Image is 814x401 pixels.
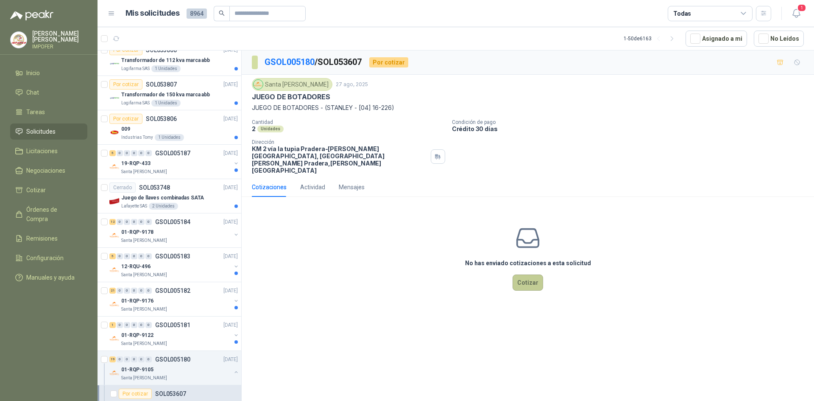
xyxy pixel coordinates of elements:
span: 8964 [187,8,207,19]
div: 0 [117,253,123,259]
p: [DATE] [223,321,238,329]
div: Todas [673,9,691,18]
a: CerradoSOL053748[DATE] Company LogoJuego de llaves combinadas SATALafayette SAS2 Unidades [98,179,241,213]
a: Por cotizarSOL053807[DATE] Company LogoTransformador de 150 kva marca abbLogifarma SAS1 Unidades [98,76,241,110]
p: 2 [252,125,256,132]
span: Manuales y ayuda [26,273,75,282]
div: 0 [138,322,145,328]
img: Company Logo [109,162,120,172]
p: Industrias Tomy [121,134,153,141]
div: 0 [131,322,137,328]
img: Company Logo [109,299,120,309]
div: 12 [109,219,116,225]
div: 0 [124,219,130,225]
button: 1 [789,6,804,21]
p: [DATE] [223,252,238,261]
p: 19-RQP-433 [121,160,151,168]
p: Transformador de 150 kva marca abb [121,91,210,99]
div: Por cotizar [109,114,142,124]
a: Órdenes de Compra [10,202,87,227]
a: Solicitudes [10,123,87,140]
div: 5 [109,150,116,156]
span: Remisiones [26,234,58,243]
span: Solicitudes [26,127,56,136]
div: 1 - 50 de 6163 [624,32,679,45]
p: KM 2 vía la tupia Pradera-[PERSON_NAME][GEOGRAPHIC_DATA], [GEOGRAPHIC_DATA][PERSON_NAME] Pradera ... [252,145,427,174]
div: 0 [124,288,130,294]
div: 0 [138,288,145,294]
span: Chat [26,88,39,97]
p: 01-RQP-9122 [121,331,153,339]
p: Santa [PERSON_NAME] [121,168,167,175]
img: Logo peakr [10,10,53,20]
a: Configuración [10,250,87,266]
p: IMPOFER [32,44,87,49]
div: 0 [131,150,137,156]
span: Tareas [26,107,45,117]
img: Company Logo [109,59,120,69]
p: [DATE] [223,287,238,295]
div: 21 [109,288,116,294]
div: 0 [138,356,145,362]
span: Configuración [26,253,64,263]
img: Company Logo [109,230,120,241]
button: Cotizar [513,275,543,291]
div: Unidades [257,126,284,132]
div: 0 [138,219,145,225]
div: Por cotizar [119,389,152,399]
div: 0 [124,150,130,156]
span: Negociaciones [26,166,65,175]
img: Company Logo [11,32,27,48]
a: Por cotizarSOL053806[DATE] Company Logo009Industrias Tomy1 Unidades [98,110,241,145]
img: Company Logo [254,80,263,89]
div: 0 [145,322,152,328]
div: 0 [138,253,145,259]
p: SOL053748 [139,185,170,191]
p: Dirección [252,139,427,145]
p: [DATE] [223,218,238,226]
a: Negociaciones [10,163,87,179]
p: SOL053806 [146,116,177,122]
div: 0 [117,288,123,294]
a: 19 0 0 0 0 0 GSOL005180[DATE] Company Logo01-RQP-9105Santa [PERSON_NAME] [109,354,240,381]
p: 12-RQU-496 [121,263,151,271]
p: SOL053808 [146,47,177,53]
p: Lafayette SAS [121,203,147,210]
p: Condición de pago [452,119,811,125]
img: Company Logo [109,93,120,103]
img: Company Logo [109,127,120,137]
p: Santa [PERSON_NAME] [121,272,167,278]
div: 1 Unidades [151,100,181,107]
p: Crédito 30 días [452,125,811,132]
p: 01-RQP-9178 [121,228,153,236]
div: Mensajes [339,182,365,192]
p: Santa [PERSON_NAME] [121,340,167,347]
div: 0 [145,288,152,294]
a: Tareas [10,104,87,120]
div: 5 [109,253,116,259]
a: 1 0 0 0 0 0 GSOL005181[DATE] Company Logo01-RQP-9122Santa [PERSON_NAME] [109,320,240,347]
div: 0 [131,356,137,362]
img: Company Logo [109,196,120,206]
span: Órdenes de Compra [26,205,79,224]
a: Por cotizarSOL053808[DATE] Company LogoTransformador de 112 kva marca abbLogifarma SAS1 Unidades [98,42,241,76]
p: [DATE] [223,149,238,157]
span: 1 [797,4,806,12]
div: Por cotizar [369,57,408,67]
p: GSOL005184 [155,219,190,225]
a: Licitaciones [10,143,87,159]
div: 0 [145,150,152,156]
p: [DATE] [223,184,238,192]
div: 1 Unidades [151,65,181,72]
p: 01-RQP-9176 [121,297,153,305]
a: Manuales y ayuda [10,269,87,286]
a: Cotizar [10,182,87,198]
p: [DATE] [223,115,238,123]
p: JUEGO DE BOTADORES [252,93,330,101]
p: Juego de llaves combinadas SATA [121,194,204,202]
p: Santa [PERSON_NAME] [121,375,167,381]
p: 009 [121,125,130,133]
div: 0 [124,356,130,362]
p: / SOL053607 [265,56,362,69]
a: Remisiones [10,230,87,247]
